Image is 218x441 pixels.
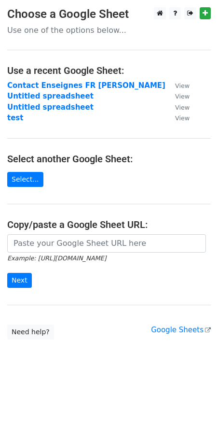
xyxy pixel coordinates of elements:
[165,114,190,122] a: View
[151,326,211,334] a: Google Sheets
[7,103,94,112] a: Untitled spreadsheet
[7,273,32,288] input: Next
[7,114,23,122] a: test
[7,7,211,21] h3: Choose a Google Sheet
[165,81,190,90] a: View
[165,92,190,100] a: View
[175,93,190,100] small: View
[165,103,190,112] a: View
[7,219,211,230] h4: Copy/paste a Google Sheet URL:
[7,255,106,262] small: Example: [URL][DOMAIN_NAME]
[175,104,190,111] small: View
[7,25,211,35] p: Use one of the options below...
[175,114,190,122] small: View
[7,234,206,253] input: Paste your Google Sheet URL here
[7,153,211,165] h4: Select another Google Sheet:
[7,65,211,76] h4: Use a recent Google Sheet:
[7,92,94,100] a: Untitled spreadsheet
[7,325,54,340] a: Need help?
[175,82,190,89] small: View
[7,172,43,187] a: Select...
[7,81,165,90] a: Contact Enseignes FR [PERSON_NAME]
